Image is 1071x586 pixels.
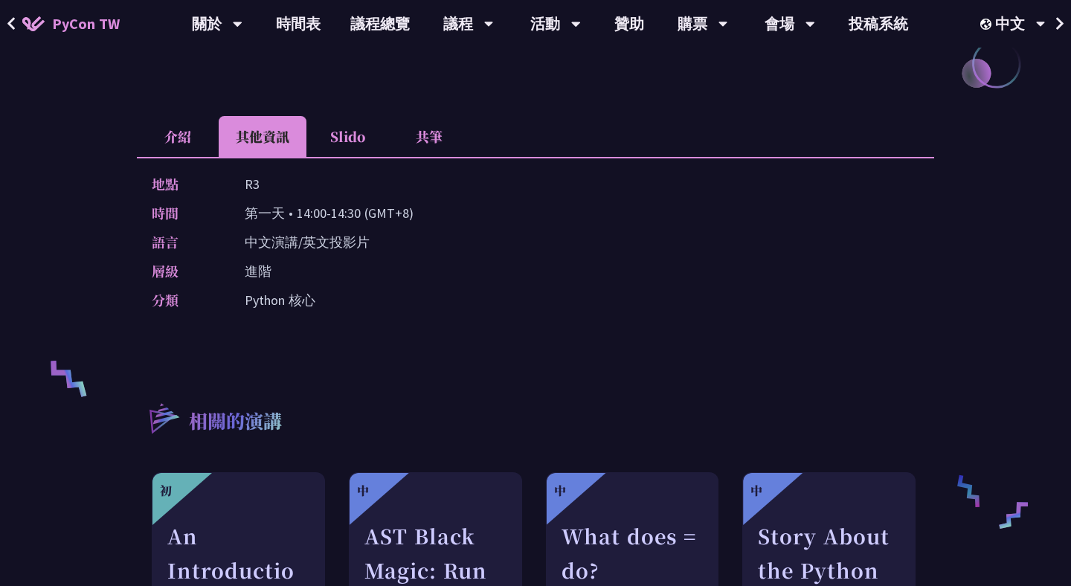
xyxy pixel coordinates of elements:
[189,408,282,437] p: 相關的演講
[160,482,172,500] div: 初
[245,202,414,224] p: 第一天 • 14:00-14:30 (GMT+8)
[52,13,120,35] span: PyCon TW
[245,260,271,282] p: 進階
[245,173,260,195] p: R3
[152,202,215,224] p: 時間
[306,116,388,157] li: Slido
[7,5,135,42] a: PyCon TW
[980,19,995,30] img: Locale Icon
[152,289,215,311] p: 分類
[245,231,370,253] p: 中文演講/英文投影片
[219,116,306,157] li: 其他資訊
[22,16,45,31] img: Home icon of PyCon TW 2025
[152,173,215,195] p: 地點
[137,116,219,157] li: 介紹
[152,260,215,282] p: 層級
[127,381,199,454] img: r3.8d01567.svg
[554,482,566,500] div: 中
[750,482,762,500] div: 中
[357,482,369,500] div: 中
[245,289,315,311] p: Python 核心
[388,116,470,157] li: 共筆
[152,231,215,253] p: 語言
